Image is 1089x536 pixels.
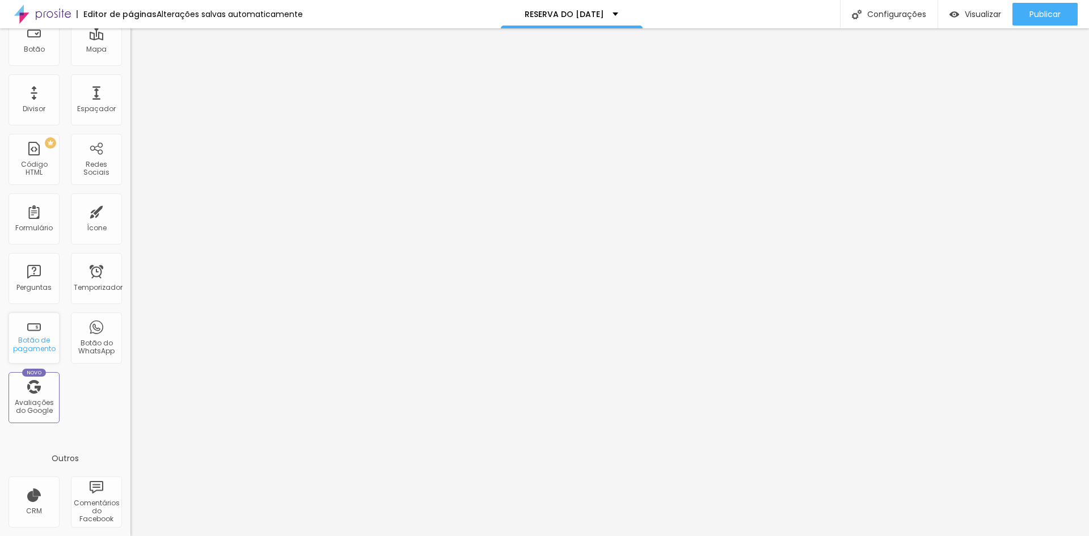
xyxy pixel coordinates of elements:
font: Novo [27,369,42,376]
font: Alterações salvas automaticamente [157,9,303,20]
font: Redes Sociais [83,159,109,177]
font: Botão de pagamento [13,335,56,353]
font: Mapa [86,44,107,54]
button: Visualizar [938,3,1012,26]
font: Botão do WhatsApp [78,338,115,356]
font: Botão [24,44,45,54]
font: Ícone [87,223,107,233]
font: Publicar [1029,9,1061,20]
font: Editor de páginas [83,9,157,20]
font: Configurações [867,9,926,20]
font: Espaçador [77,104,116,113]
font: Perguntas [16,282,52,292]
font: Código HTML [21,159,48,177]
iframe: Editor [130,28,1089,536]
font: Divisor [23,104,45,113]
img: Ícone [852,10,862,19]
font: CRM [26,506,42,516]
font: Temporizador [74,282,123,292]
button: Publicar [1012,3,1078,26]
font: Formulário [15,223,53,233]
font: Avaliações do Google [15,398,54,415]
font: Visualizar [965,9,1001,20]
font: RESERVA DO [DATE] [525,9,604,20]
img: view-1.svg [949,10,959,19]
font: Comentários do Facebook [74,498,120,524]
font: Outros [52,453,79,464]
